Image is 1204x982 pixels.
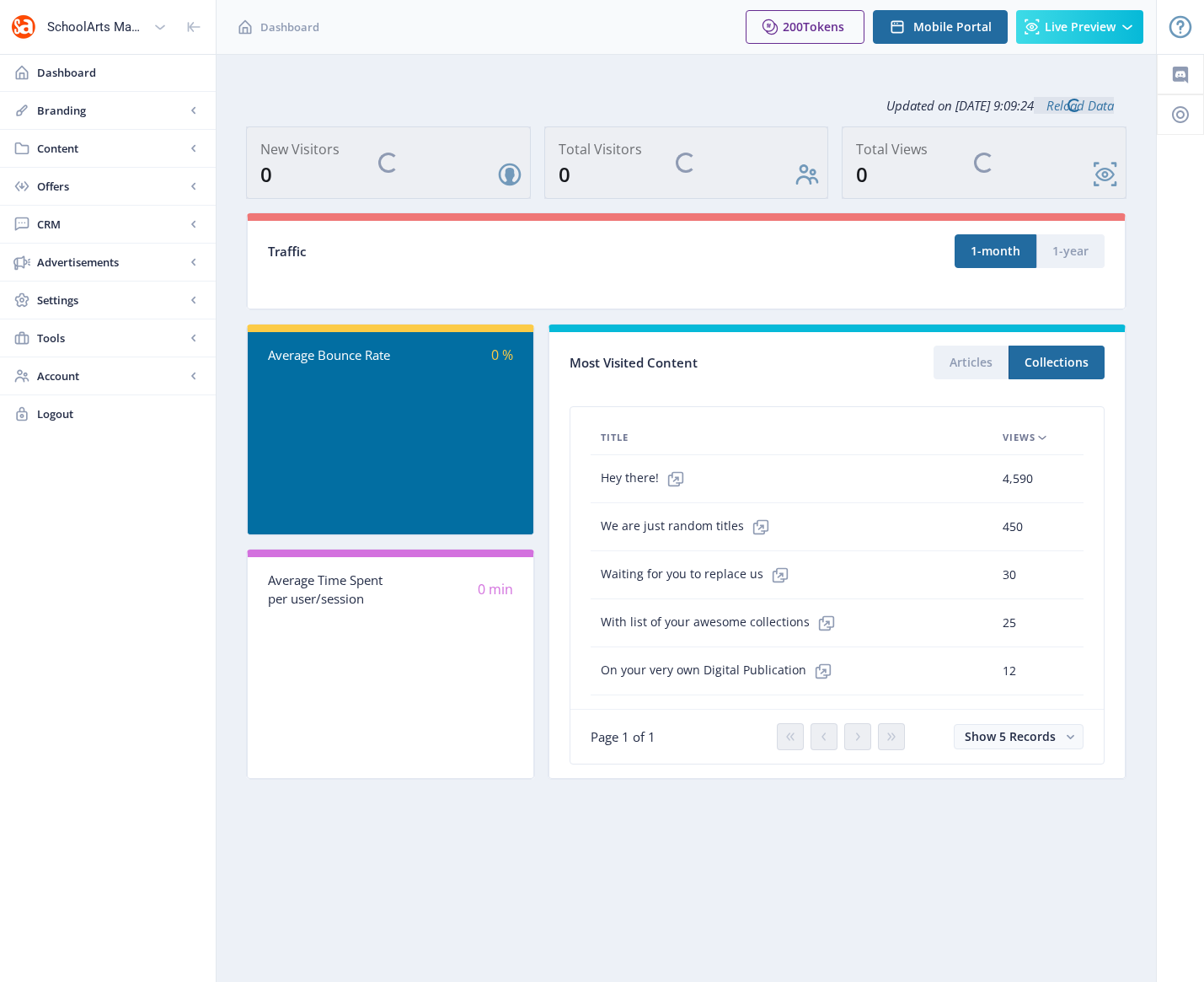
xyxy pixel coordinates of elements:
span: 25 [1003,613,1016,633]
span: Waiting for you to replace us [601,558,797,592]
span: 4,590 [1003,469,1033,489]
span: Tools [37,330,185,346]
span: Live Preview [1045,20,1116,34]
span: Account [37,368,185,384]
span: Content [37,140,185,157]
div: Average Bounce Rate [268,346,391,365]
span: We are just random titles [601,510,778,544]
div: Updated on [DATE] 9:09:24 [246,84,1126,126]
span: 30 [1003,565,1016,585]
span: Advertisements [37,254,185,271]
span: 450 [1003,517,1023,537]
span: Dashboard [37,64,202,81]
span: Settings [37,292,185,309]
span: 12 [1003,661,1016,681]
button: 200Tokens [746,10,864,44]
button: 1-month [955,234,1036,268]
span: With list of your awesome collections [601,606,843,640]
button: 1-year [1036,234,1105,268]
button: Live Preview [1016,10,1143,44]
span: Mobile Portal [913,20,992,34]
img: properties.app_icon.png [10,13,37,40]
span: Dashboard [260,19,319,35]
div: 0 min [391,580,514,599]
span: Views [1003,427,1035,448]
span: Hey there! [601,462,693,496]
div: SchoolArts Magazine [47,8,147,46]
span: On your very own Digital Publication [601,654,840,688]
div: Traffic [268,242,687,261]
span: Title [601,427,629,448]
span: Branding [37,102,185,119]
span: 0 % [491,346,513,364]
span: Offers [37,178,185,195]
a: Reload Data [1034,97,1114,114]
button: Mobile Portal [873,10,1008,44]
span: CRM [37,216,185,233]
div: Most Visited Content [570,350,837,376]
div: Average Time Spent per user/session [268,571,391,609]
span: Show 5 Records [965,728,1056,744]
button: Collections [1009,346,1105,379]
button: Articles [934,346,1009,379]
span: Page 1 of 1 [591,728,656,745]
span: Logout [37,405,202,422]
button: Show 5 Records [954,724,1084,749]
span: Tokens [803,19,844,35]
